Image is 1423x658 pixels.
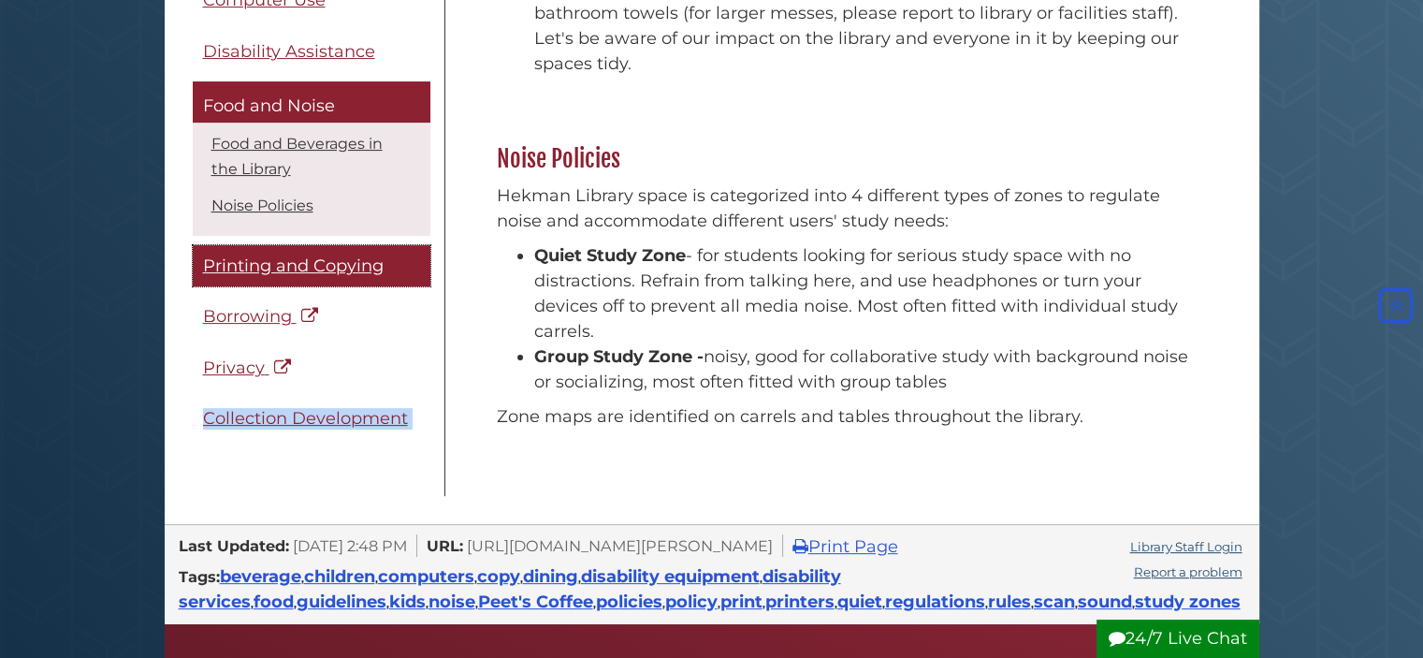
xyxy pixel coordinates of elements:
i: Print Page [792,538,808,555]
p: Zone maps are identified on carrels and tables throughout the library. [497,404,1194,430]
span: Food and Noise [203,95,335,116]
li: - for students looking for serious study space with no distractions. Refrain from talking here, a... [534,243,1194,344]
span: URL: [427,536,463,555]
a: copy [477,566,520,587]
span: Tags: [179,567,220,586]
a: Collection Development [193,398,430,440]
a: Food and Beverages in the Library [211,135,383,178]
li: noisy, good for collaborative study with background noise or socializing, most often fitted with ... [534,344,1194,395]
a: quiet [837,592,882,612]
span: , , , , , , , , , , , , , , , , , , , , , [179,572,1241,610]
a: policies [596,592,662,612]
p: Hekman Library space is categorized into 4 different types of zones to regulate noise and accommo... [497,183,1194,234]
a: computers [378,566,474,587]
a: Disability Assistance [193,31,430,73]
a: food [254,592,294,612]
a: Back to Top [1373,295,1418,315]
span: Collection Development [203,408,408,429]
a: beverage [220,566,301,587]
a: Food and Noise [193,81,430,123]
span: [URL][DOMAIN_NAME][PERSON_NAME] [467,536,773,555]
strong: Quiet Study Zone [534,245,686,266]
span: [DATE] 2:48 PM [293,536,407,555]
span: Last Updated: [179,536,289,555]
a: regulations [885,592,985,612]
a: dining [523,566,578,587]
a: guidelines [297,592,386,612]
a: disability equipment [581,566,760,587]
span: Printing and Copying [203,256,384,276]
a: sound [1078,592,1132,612]
button: 24/7 Live Chat [1096,620,1259,658]
strong: Group Study Zone - [534,346,704,367]
a: rules [988,592,1031,612]
a: Borrowing [193,296,430,338]
h2: Noise Policies [487,144,1203,174]
a: print [720,592,762,612]
a: Report a problem [1134,564,1242,579]
a: Library Staff Login [1130,539,1242,554]
a: policy [665,592,718,612]
span: Privacy [203,358,265,378]
a: study zones [1135,592,1241,612]
a: Printing and Copying [193,245,430,287]
a: Noise Policies [211,197,313,214]
a: Print Page [792,536,898,557]
a: printers [765,592,835,612]
a: scan [1034,592,1075,612]
a: kids [389,592,426,612]
a: children [304,566,375,587]
a: noise [428,592,475,612]
a: Peet's Coffee [478,592,593,612]
span: Borrowing [203,306,292,327]
a: Privacy [193,347,430,389]
a: disability services [179,566,841,612]
span: Disability Assistance [203,41,375,62]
